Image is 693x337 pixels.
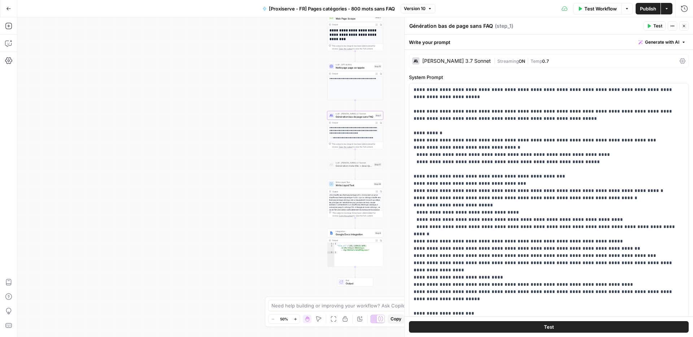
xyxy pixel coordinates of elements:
[336,230,373,233] span: Integration
[327,245,335,251] div: 2
[519,58,525,64] span: ON
[280,316,288,322] span: 50%
[336,115,374,118] span: Génération bas de page sans FAQ
[644,21,666,31] button: Test
[327,160,383,169] div: LLM · [PERSON_NAME] 3.7 SonnetGénération meta title + descriptionStep 17
[336,112,374,115] span: LLM · [PERSON_NAME] 3.7 Sonnet
[355,100,356,111] g: Edge from step_15 to step_1
[636,3,661,14] button: Publish
[332,239,373,242] div: Output
[645,39,679,45] span: Generate with AI
[336,183,372,187] span: Write Liquid Text
[355,169,356,179] g: Edge from step_17 to step_28
[525,57,531,64] span: |
[544,323,554,331] span: Test
[336,181,372,184] span: Write Liquid Text
[497,58,519,64] span: Streaming
[336,66,372,69] span: Nettoyage page scrappée
[409,321,689,333] button: Test
[269,5,395,12] span: [Proxiserve - FR] Pages catégories - 800 mots sans FAQ
[327,251,335,254] div: 3
[355,149,356,160] g: Edge from step_1 to step_17
[327,180,383,218] div: Write Liquid TextWrite Liquid TextStep 28Output<h1>Chauffe-eau thermodynamique</h1> <h2>Qu'est-ce...
[374,65,382,68] div: Step 15
[330,231,333,235] img: Instagram%20post%20-%201%201.png
[584,5,617,12] span: Test Workflow
[388,314,404,324] button: Copy
[332,190,373,193] div: Output
[573,3,621,14] button: Test Workflow
[339,48,353,50] span: Copy the output
[346,279,370,282] span: End
[495,22,513,30] span: ( step_1 )
[327,111,383,149] div: LLM · [PERSON_NAME] 3.7 SonnetGénération bas de page sans FAQStep 1Output**** **** **** **** ****...
[336,161,372,164] span: LLM · [PERSON_NAME] 3.7 Sonnet
[332,211,382,217] div: This output is too large & has been abbreviated for review. to view the full content.
[374,163,382,166] div: Step 17
[332,143,382,148] div: This output is too large & has been abbreviated for review. to view the full content.
[409,22,493,30] textarea: Génération bas de page sans FAQ
[339,146,353,148] span: Copy the output
[336,232,373,236] span: Google Docs Integration
[374,182,382,185] div: Step 28
[327,278,383,286] div: EndOutput
[327,229,383,267] div: IntegrationGoogle Docs IntegrationStep 9Output{ "file_url":"[URL][DOMAIN_NAME] /d/1MSrVVOwL6-BHDh...
[542,58,549,64] span: 0.7
[391,316,401,322] span: Copy
[494,57,497,64] span: |
[346,281,370,285] span: Output
[336,164,372,167] span: Génération meta title + description
[332,243,335,245] span: Toggle code folding, rows 1 through 3
[653,23,662,29] span: Test
[258,3,399,14] button: [Proxiserve - FR] Pages catégories - 800 mots sans FAQ
[422,58,491,64] div: [PERSON_NAME] 3.7 Sonnet
[332,121,373,124] div: Output
[401,4,435,13] button: Version 10
[336,63,372,66] span: LLM · GPT-4o Mini
[332,44,382,50] div: This output is too large & has been abbreviated for review. to view the full content.
[355,267,356,277] g: Edge from step_9 to end
[375,16,382,19] div: Step 2
[405,35,693,49] div: Write your prompt
[409,74,689,81] label: System Prompt
[327,243,335,245] div: 1
[332,72,373,75] div: Output
[640,5,656,12] span: Publish
[336,17,373,20] span: Web Page Scrape
[375,231,382,235] div: Step 9
[375,114,382,117] div: Step 1
[636,38,689,47] button: Generate with AI
[339,214,353,216] span: Copy the output
[404,5,426,12] span: Version 10
[355,51,356,62] g: Edge from step_2 to step_15
[531,58,542,64] span: Temp
[355,218,356,228] g: Edge from step_28 to step_9
[332,23,373,26] div: Output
